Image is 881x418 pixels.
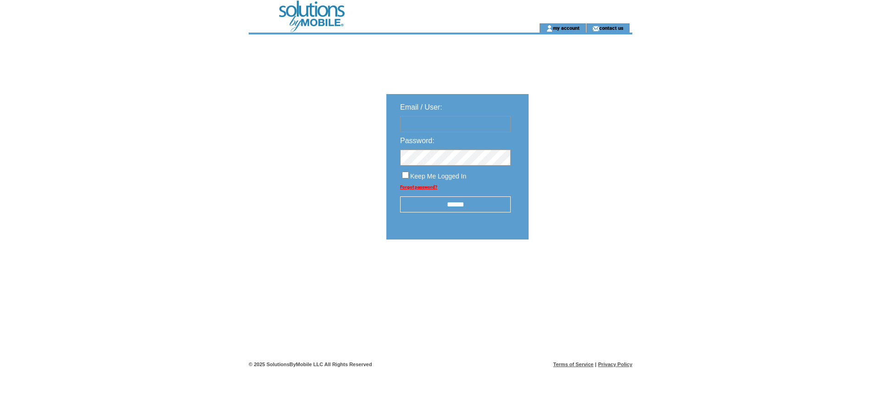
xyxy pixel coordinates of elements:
span: Keep Me Logged In [410,173,466,180]
span: © 2025 SolutionsByMobile LLC All Rights Reserved [249,362,372,367]
a: contact us [599,25,624,31]
img: contact_us_icon.gif;jsessionid=79B8120A92016E3884B9224FE1D6C886 [592,25,599,32]
a: Terms of Service [553,362,594,367]
a: Privacy Policy [598,362,632,367]
img: transparent.png;jsessionid=79B8120A92016E3884B9224FE1D6C886 [555,262,601,274]
span: Email / User: [400,103,442,111]
a: my account [553,25,580,31]
a: Forgot password? [400,184,437,189]
span: | [595,362,597,367]
img: account_icon.gif;jsessionid=79B8120A92016E3884B9224FE1D6C886 [546,25,553,32]
span: Password: [400,137,435,145]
